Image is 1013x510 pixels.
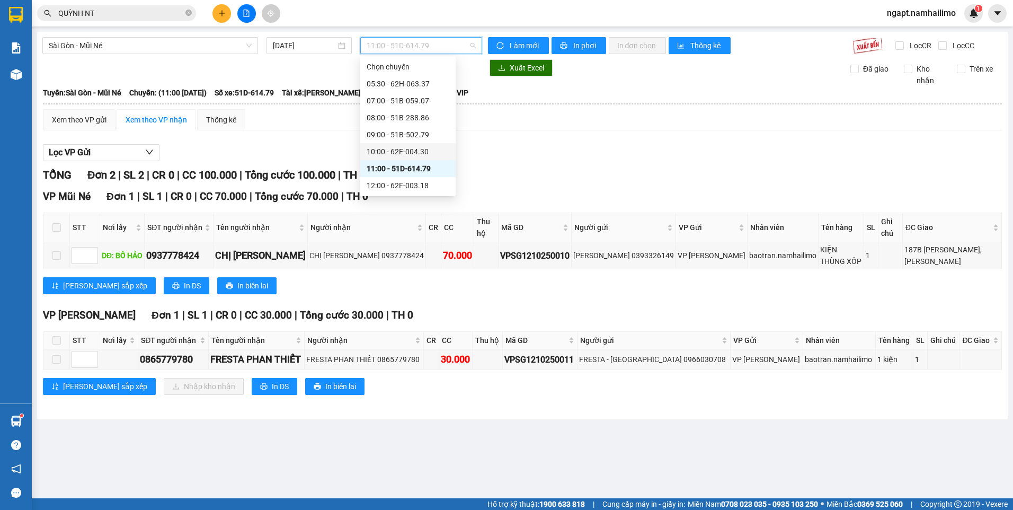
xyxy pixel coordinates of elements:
[226,282,233,291] span: printer
[145,148,154,156] span: down
[210,352,303,367] div: FRESTA PHAN THIẾT
[805,354,873,365] div: baotran.namhailimo
[574,222,665,233] span: Người gửi
[11,416,22,427] img: warehouse-icon
[177,169,180,181] span: |
[367,112,449,124] div: 08:00 - 51B-288.86
[43,378,156,395] button: sort-ascending[PERSON_NAME] sắp xếp
[171,190,192,203] span: CR 0
[913,332,928,349] th: SL
[490,59,553,76] button: downloadXuất Excel
[102,250,143,261] div: DĐ: BỐ HẢO
[273,40,335,51] input: 12/10/2025
[118,169,121,181] span: |
[593,498,594,510] span: |
[147,222,202,233] span: SĐT người nhận
[11,42,22,54] img: solution-icon
[496,42,505,50] span: sync
[245,169,335,181] span: Tổng cước 100.000
[443,248,472,263] div: 70.000
[206,114,236,126] div: Thống kê
[367,61,449,73] div: Chọn chuyến
[309,250,424,261] div: CHỊ [PERSON_NAME] 0937778424
[237,4,256,23] button: file-add
[185,10,192,16] span: close-circle
[580,335,719,346] span: Người gửi
[876,332,913,349] th: Tên hàng
[306,354,422,365] div: FRESTA PHAN THIẾT 0865779780
[101,47,209,62] div: 0386068679
[11,440,21,450] span: question-circle
[260,383,268,391] span: printer
[346,190,368,203] span: TH 0
[43,144,159,161] button: Lọc VP Gửi
[678,250,745,261] div: VP [PERSON_NAME]
[44,10,51,17] span: search
[487,498,585,510] span: Hỗ trợ kỹ thuật:
[11,464,21,474] span: notification
[216,222,297,233] span: Tên người nhận
[267,10,274,17] span: aim
[140,352,206,367] div: 0865779780
[214,242,308,269] td: CHỊ VÂN
[145,242,214,269] td: 0937778424
[215,87,274,99] span: Số xe: 51D-614.79
[690,40,722,51] span: Thống kê
[218,10,226,17] span: plus
[255,190,339,203] span: Tổng cước 70.000
[141,335,197,346] span: SĐT người nhận
[993,8,1002,18] span: caret-down
[510,40,540,51] span: Làm mới
[184,280,201,292] span: In DS
[864,213,878,242] th: SL
[147,169,149,181] span: |
[52,114,106,126] div: Xem theo VP gửi
[878,213,903,242] th: Ghi chú
[878,6,964,20] span: ngapt.namhailimo
[488,37,549,54] button: syncLàm mới
[49,38,252,54] span: Sài Gòn - Mũi Né
[243,10,250,17] span: file-add
[216,309,237,321] span: CR 0
[250,190,252,203] span: |
[8,69,24,81] span: CR :
[609,37,667,54] button: In đơn chọn
[367,129,449,140] div: 09:00 - 51B-502.79
[43,309,136,321] span: VP [PERSON_NAME]
[182,309,185,321] span: |
[101,10,127,21] span: Nhận:
[101,34,209,47] div: QUỲNH NT
[367,95,449,107] div: 07:00 - 51B-059.07
[49,146,91,159] span: Lọc VP Gửi
[252,378,297,395] button: printerIn DS
[424,332,440,349] th: CR
[474,213,499,242] th: Thu hộ
[731,349,803,370] td: VP Phạm Ngũ Lão
[103,222,134,233] span: Nơi lấy
[499,242,572,269] td: VPSG1210250010
[43,190,91,203] span: VP Mũi Né
[51,383,59,391] span: sort-ascending
[325,381,356,392] span: In biên lai
[969,8,979,18] img: icon-new-feature
[426,213,441,242] th: CR
[63,280,147,292] span: [PERSON_NAME] sắp xếp
[9,7,23,23] img: logo-vxr
[343,169,366,181] span: TH 0
[210,309,213,321] span: |
[126,114,187,126] div: Xem theo VP nhận
[505,335,566,346] span: Mã GD
[500,249,570,262] div: VPSG1210250010
[857,500,903,508] strong: 0369 525 060
[988,4,1007,23] button: caret-down
[9,34,94,47] div: CTY NGUYÊN VỸ
[439,332,473,349] th: CC
[819,213,864,242] th: Tên hàng
[129,87,207,99] span: Chuyến: (11:00 [DATE])
[101,9,209,34] div: VP [GEOGRAPHIC_DATA]
[367,146,449,157] div: 10:00 - 62E-004.30
[386,309,389,321] span: |
[262,4,280,23] button: aim
[367,38,476,54] span: 11:00 - 51D-614.79
[58,7,183,19] input: Tìm tên, số ĐT hoặc mã đơn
